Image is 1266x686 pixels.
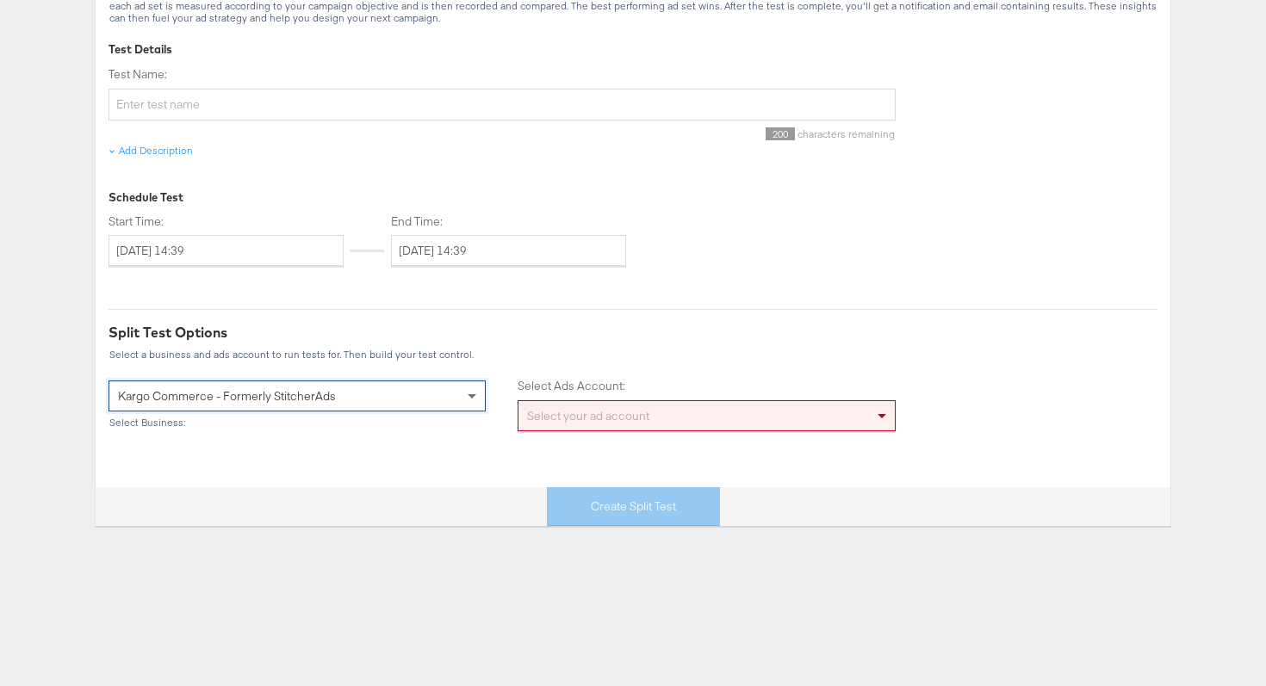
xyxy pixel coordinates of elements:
label: End Time: [357,213,633,230]
span: Kargo Commerce - Formerly StitcherAds [118,388,336,404]
span: 200 [766,127,795,140]
label: Test Name: [109,66,896,83]
div: Add Description [119,144,193,158]
label: Select Ads Account: [518,378,895,394]
div: Add Description [109,144,193,158]
div: Select your ad account [518,401,894,430]
div: characters remaining [109,127,896,140]
div: Schedule Test [109,189,896,206]
div: Test Details [109,41,1157,58]
div: Select Business: [109,417,486,429]
input: Enter test name [109,89,896,121]
div: Select a business and ads account to run tests for. Then build your test control. [109,349,1157,361]
div: Split Test Options [109,323,1157,343]
label: Start Time: [109,213,344,230]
